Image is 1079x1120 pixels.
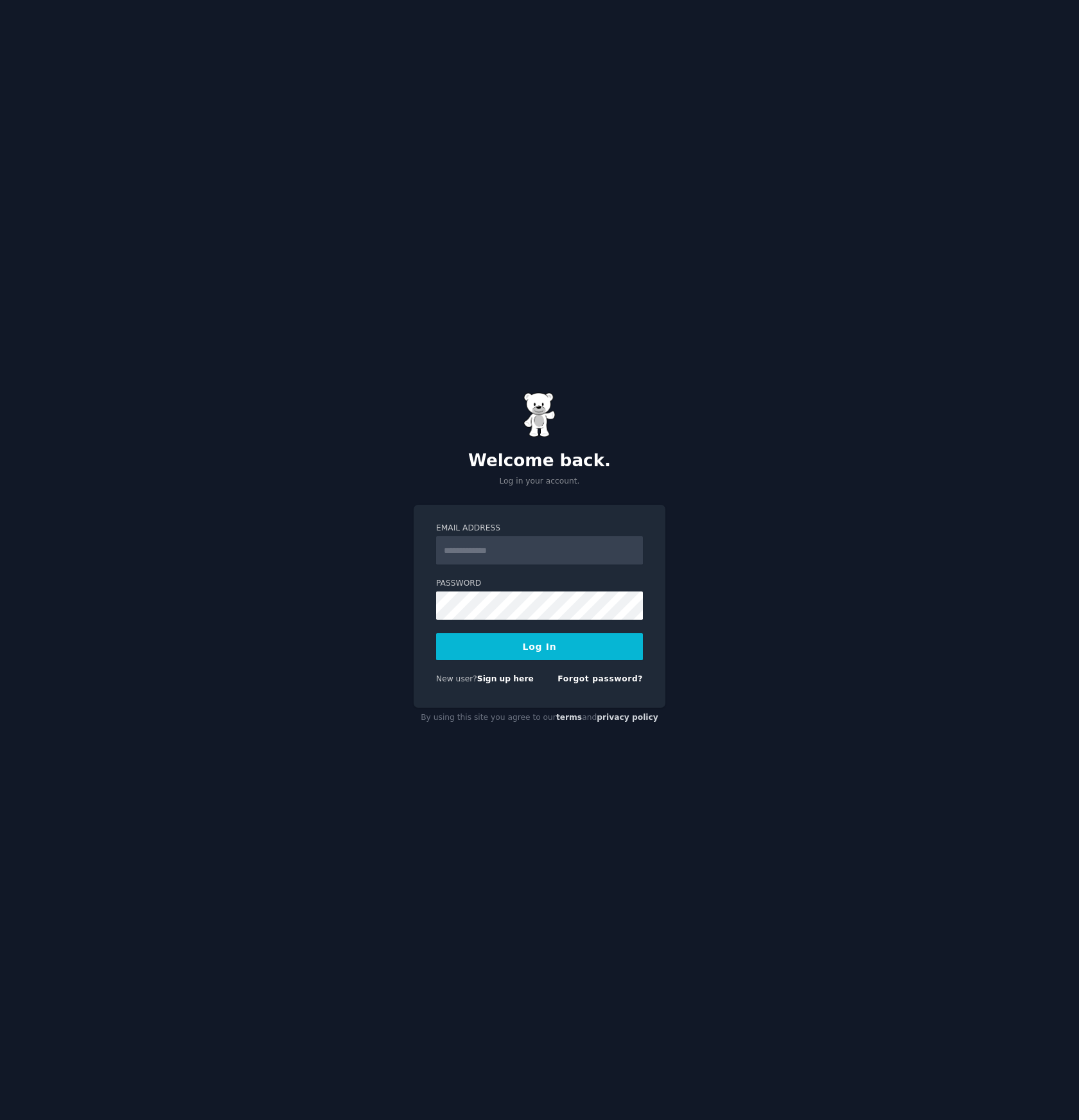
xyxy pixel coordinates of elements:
img: Gummy Bear [523,392,556,437]
label: Email Address [436,523,643,534]
div: By using this site you agree to our and [414,708,665,728]
a: terms [556,713,582,722]
button: Log In [436,633,643,660]
a: Sign up here [477,674,534,683]
span: New user? [436,674,477,683]
h2: Welcome back. [414,451,665,471]
a: privacy policy [597,713,658,722]
p: Log in your account. [414,476,665,487]
a: Forgot password? [557,674,643,683]
label: Password [436,578,643,590]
